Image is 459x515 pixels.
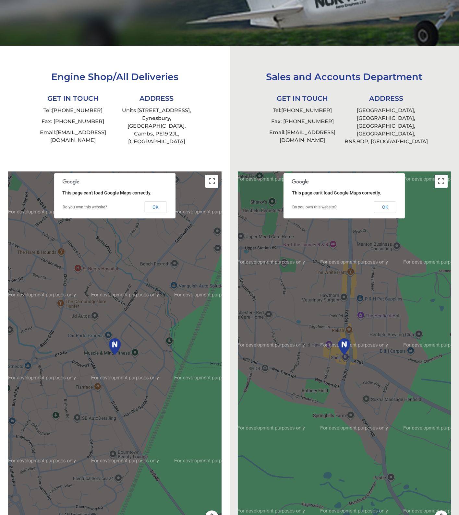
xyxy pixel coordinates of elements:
[115,105,199,147] li: Units [STREET_ADDRESS], Eynesbury, [GEOGRAPHIC_DATA], Cambs, PE19 2JL, [GEOGRAPHIC_DATA]
[205,175,218,188] button: Toggle fullscreen view
[144,201,167,213] button: OK
[280,129,335,143] a: [EMAIL_ADDRESS][DOMAIN_NAME]
[344,92,428,105] li: ADDRESS
[374,201,396,213] button: OK
[31,105,115,116] li: Tel:
[31,127,115,146] li: Email:
[31,71,199,82] h3: Engine Shop/All Deliveries
[292,190,381,195] span: This page can't load Google Maps correctly.
[52,107,103,113] a: [PHONE_NUMBER]
[435,175,448,188] button: Toggle fullscreen view
[281,107,332,113] a: [PHONE_NUMBER]
[115,92,199,105] li: ADDRESS
[344,105,428,147] li: [GEOGRAPHIC_DATA], [GEOGRAPHIC_DATA], [GEOGRAPHIC_DATA], [GEOGRAPHIC_DATA], BN5 9DP, [GEOGRAPHIC_...
[31,116,115,127] li: Fax: [PHONE_NUMBER]
[62,190,151,195] span: This page can't load Google Maps correctly.
[63,205,107,209] a: Do you own this website?
[31,92,115,105] li: GET IN TOUCH
[260,71,428,82] h3: Sales and Accounts Department
[260,116,344,127] li: Fax: [PHONE_NUMBER]
[260,105,344,116] li: Tel:
[292,205,337,209] a: Do you own this website?
[260,92,344,105] li: GET IN TOUCH
[50,129,106,143] a: [EMAIL_ADDRESS][DOMAIN_NAME]
[260,127,344,146] li: Email:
